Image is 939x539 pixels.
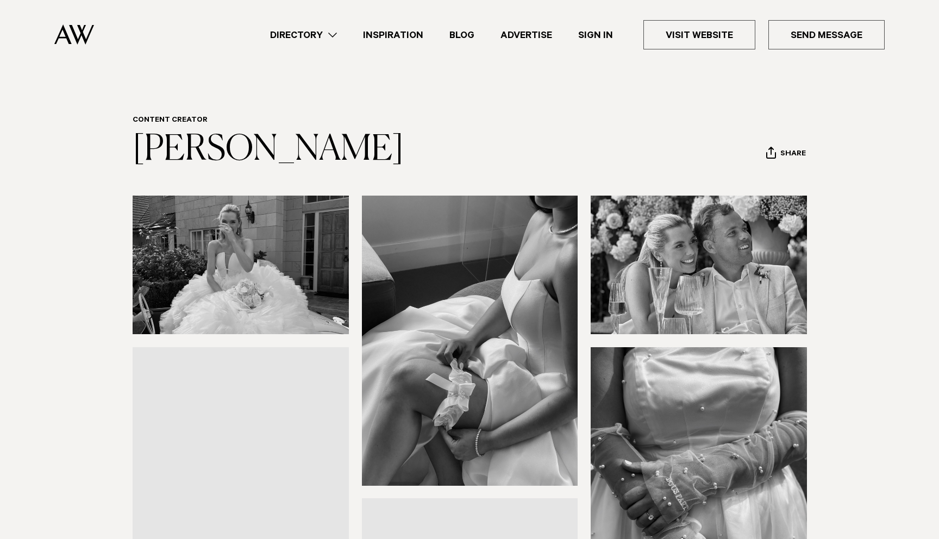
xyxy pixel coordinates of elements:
[487,28,565,42] a: Advertise
[350,28,436,42] a: Inspiration
[780,149,806,160] span: Share
[766,146,806,162] button: Share
[768,20,885,49] a: Send Message
[436,28,487,42] a: Blog
[54,24,94,45] img: Auckland Weddings Logo
[643,20,755,49] a: Visit Website
[565,28,626,42] a: Sign In
[133,133,404,167] a: [PERSON_NAME]
[257,28,350,42] a: Directory
[133,116,208,125] a: Content Creator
